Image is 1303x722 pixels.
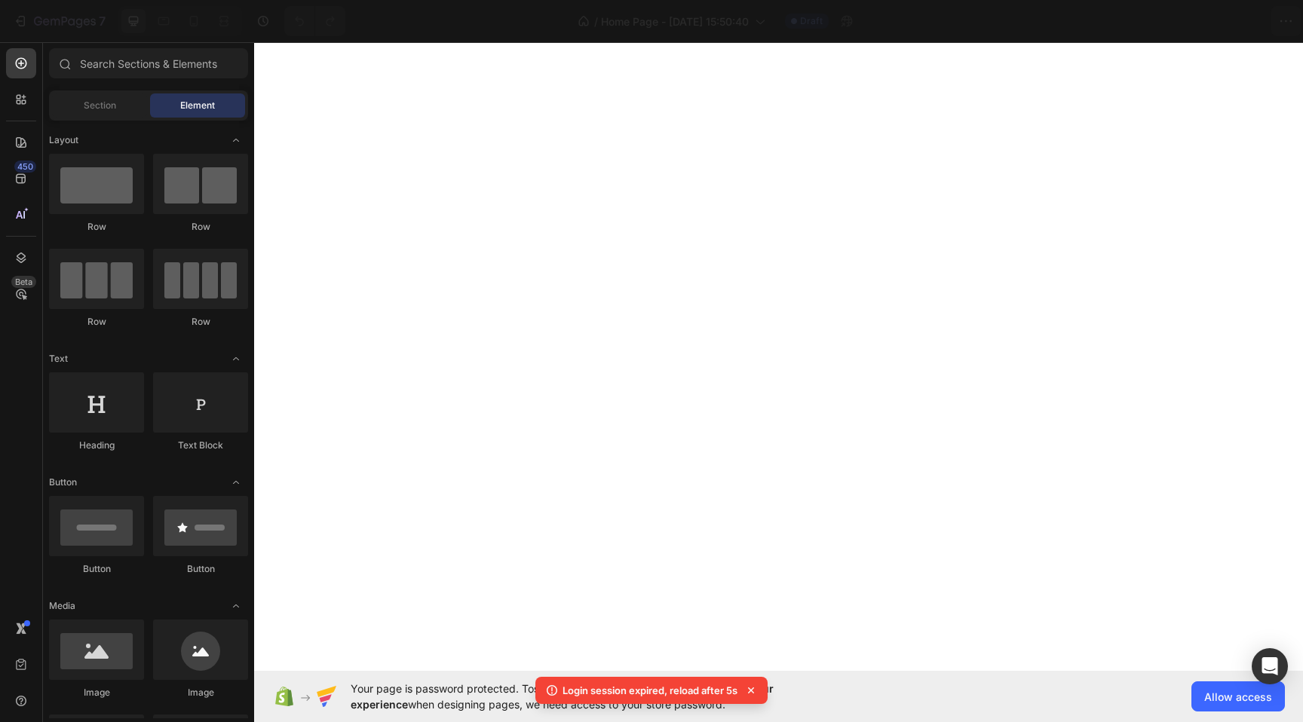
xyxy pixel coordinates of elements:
[49,562,144,576] div: Button
[153,439,248,452] div: Text Block
[1191,681,1285,711] button: Allow access
[180,99,215,112] span: Element
[1147,6,1197,36] button: Save
[49,315,144,329] div: Row
[49,48,248,78] input: Search Sections & Elements
[6,6,112,36] button: 7
[284,6,345,36] div: Undo/Redo
[1252,648,1288,684] div: Open Intercom Messenger
[11,276,36,288] div: Beta
[224,347,248,371] span: Toggle open
[563,683,737,698] p: Login session expired, reload after 5s
[224,470,248,494] span: Toggle open
[1203,6,1266,36] button: Publish
[224,594,248,618] span: Toggle open
[84,99,116,112] span: Section
[14,161,36,173] div: 450
[49,599,75,613] span: Media
[49,133,78,147] span: Layout
[1160,15,1185,28] span: Save
[1204,689,1272,705] span: Allow access
[594,14,598,29] span: /
[153,220,248,234] div: Row
[153,315,248,329] div: Row
[49,220,144,234] div: Row
[49,686,144,699] div: Image
[99,12,106,30] p: 7
[601,14,749,29] span: Home Page - [DATE] 15:50:40
[49,476,77,489] span: Button
[49,439,144,452] div: Heading
[1216,14,1253,29] div: Publish
[800,14,823,28] span: Draft
[254,42,1303,671] iframe: Design area
[153,686,248,699] div: Image
[49,352,68,366] span: Text
[224,128,248,152] span: Toggle open
[153,562,248,576] div: Button
[351,681,832,712] span: Your page is password protected. To when designing pages, we need access to your store password.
